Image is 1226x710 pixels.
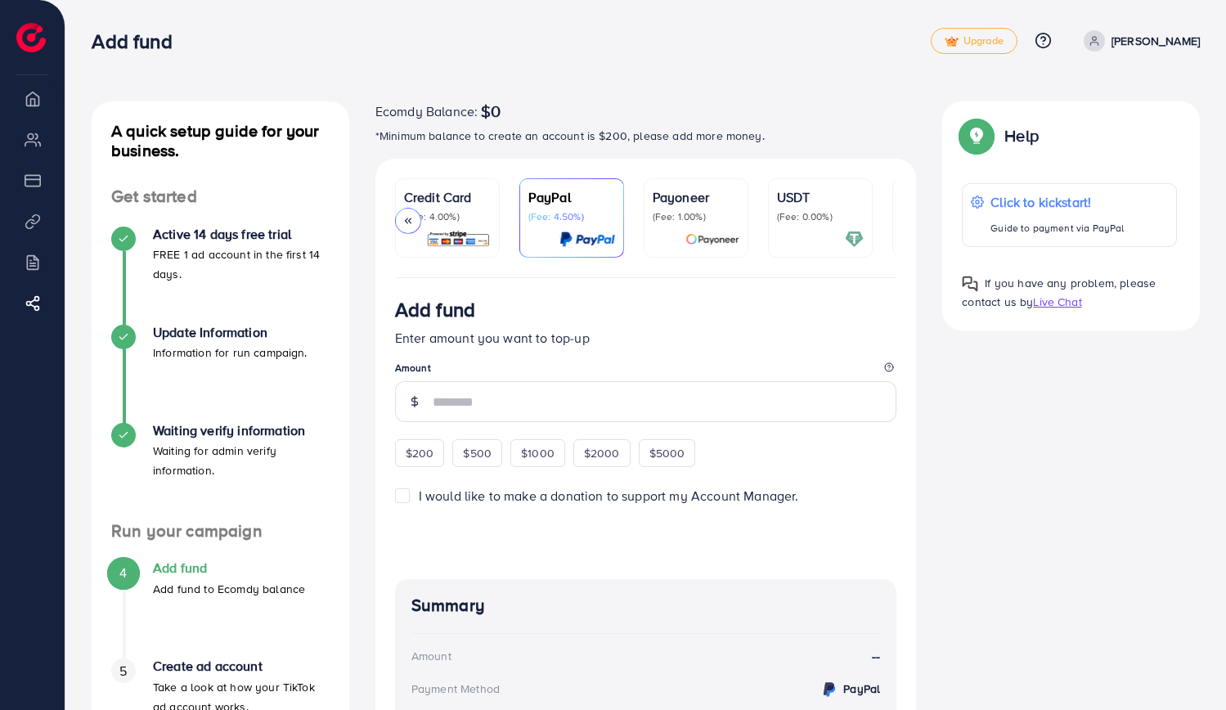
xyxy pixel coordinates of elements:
h4: Waiting verify information [153,423,330,438]
img: Popup guide [962,276,978,292]
iframe: Chat [1156,636,1214,698]
p: PayPal [528,187,615,207]
p: Payoneer [653,187,739,207]
span: If you have any problem, please contact us by [962,275,1156,310]
p: Enter amount you want to top-up [395,328,897,348]
a: [PERSON_NAME] [1077,30,1200,52]
img: card [685,230,739,249]
p: [PERSON_NAME] [1111,31,1200,51]
strong: PayPal [843,681,880,697]
img: tick [945,36,959,47]
h3: Add fund [92,29,185,53]
p: FREE 1 ad account in the first 14 days. [153,245,330,284]
span: I would like to make a donation to support my Account Manager. [419,487,799,505]
li: Update Information [92,325,349,423]
h4: Update Information [153,325,308,340]
li: Add fund [92,560,349,658]
li: Waiting verify information [92,423,349,521]
li: Active 14 days free trial [92,227,349,325]
p: (Fee: 4.00%) [404,210,491,223]
img: card [426,230,491,249]
h4: A quick setup guide for your business. [92,121,349,160]
p: Guide to payment via PayPal [990,218,1124,238]
span: Live Chat [1033,294,1081,310]
p: Add fund to Ecomdy balance [153,579,305,599]
h4: Add fund [153,560,305,576]
div: Amount [411,648,451,664]
div: Payment Method [411,681,500,697]
a: tickUpgrade [931,28,1017,54]
p: (Fee: 4.50%) [528,210,615,223]
span: $200 [406,445,434,461]
span: $500 [463,445,492,461]
img: card [896,230,988,249]
legend: Amount [395,361,897,381]
p: USDT [777,187,864,207]
span: $5000 [649,445,685,461]
p: *Minimum balance to create an account is $200, please add more money. [375,126,917,146]
img: Popup guide [962,121,991,151]
h4: Get started [92,186,349,207]
p: Credit Card [404,187,491,207]
span: Upgrade [945,35,1004,47]
p: Help [1004,126,1039,146]
span: $2000 [584,445,620,461]
h4: Summary [411,595,881,616]
p: Click to kickstart! [990,192,1124,212]
img: card [845,230,864,249]
span: 4 [119,564,127,582]
h4: Create ad account [153,658,330,674]
h4: Run your campaign [92,521,349,541]
p: (Fee: 0.00%) [777,210,864,223]
img: logo [16,23,46,52]
h3: Add fund [395,298,475,321]
span: $0 [481,101,501,121]
span: 5 [119,662,127,681]
span: Ecomdy Balance: [375,101,478,121]
img: credit [820,680,839,699]
strong: -- [872,647,880,666]
p: (Fee: 1.00%) [653,210,739,223]
span: $1000 [521,445,555,461]
p: Information for run campaign. [153,343,308,362]
img: card [559,230,615,249]
p: Waiting for admin verify information. [153,441,330,480]
h4: Active 14 days free trial [153,227,330,242]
